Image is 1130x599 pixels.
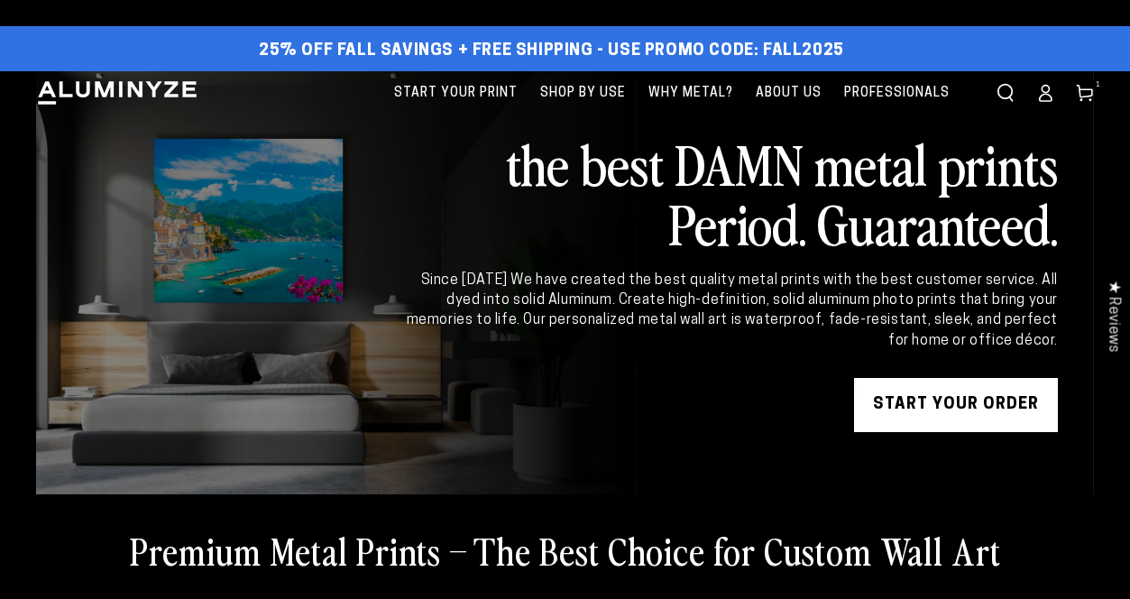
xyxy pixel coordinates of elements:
[394,82,518,105] span: Start Your Print
[1096,78,1101,91] span: 1
[639,71,742,115] a: Why Metal?
[747,71,831,115] a: About Us
[648,82,733,105] span: Why Metal?
[844,82,950,105] span: Professionals
[1096,266,1130,366] div: Click to open Judge.me floating reviews tab
[403,134,1058,253] h2: the best DAMN metal prints Period. Guaranteed.
[756,82,822,105] span: About Us
[36,79,198,106] img: Aluminyze
[835,71,959,115] a: Professionals
[130,527,1001,574] h2: Premium Metal Prints – The Best Choice for Custom Wall Art
[540,82,626,105] span: Shop By Use
[986,73,1025,113] summary: Search our site
[854,378,1058,432] a: START YOUR Order
[385,71,527,115] a: Start Your Print
[531,71,635,115] a: Shop By Use
[403,271,1058,352] div: Since [DATE] We have created the best quality metal prints with the best customer service. All dy...
[259,41,844,61] span: 25% off FALL Savings + Free Shipping - Use Promo Code: FALL2025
